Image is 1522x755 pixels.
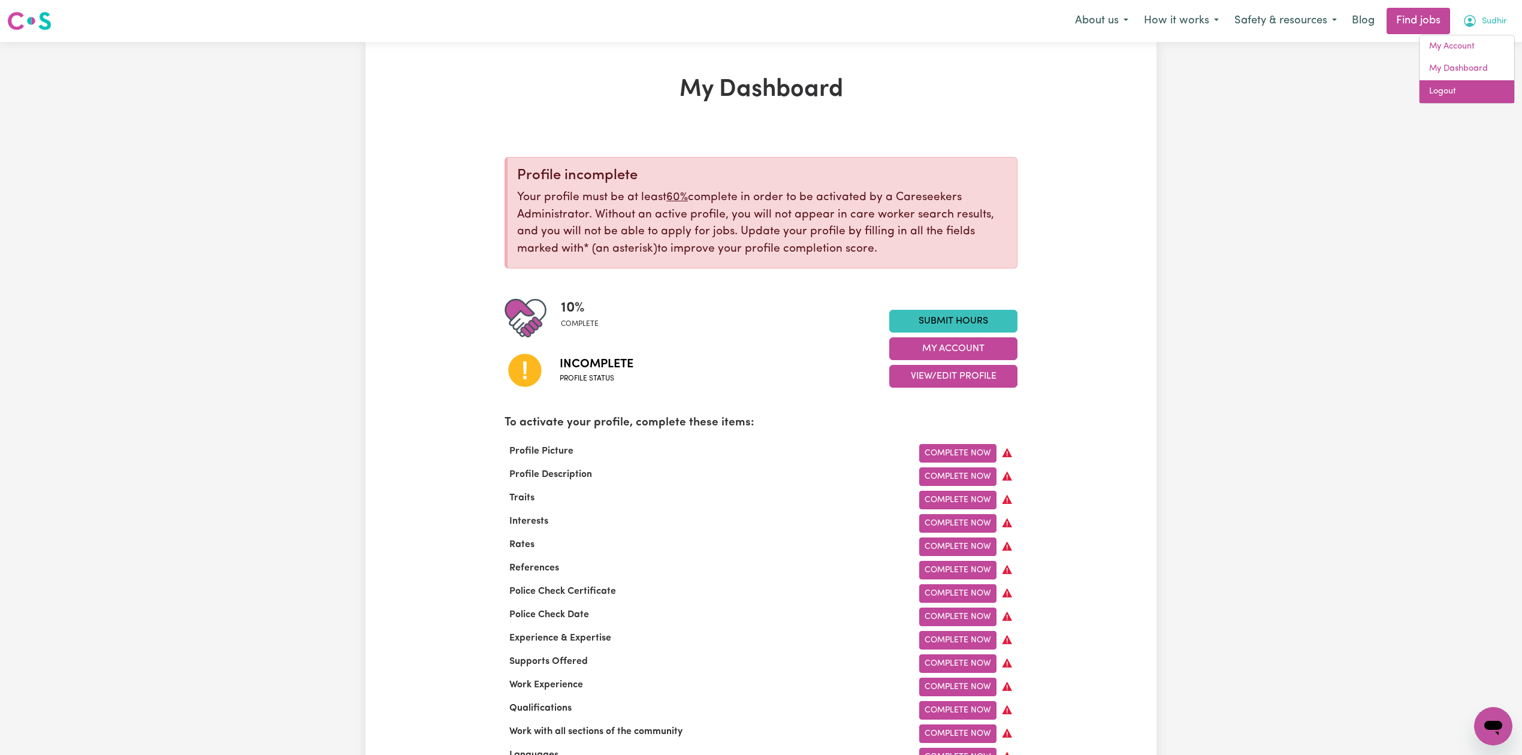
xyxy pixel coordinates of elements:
[889,337,1017,360] button: My Account
[7,7,52,35] a: Careseekers logo
[505,680,588,690] span: Work Experience
[1420,80,1514,103] a: Logout
[1136,8,1227,34] button: How it works
[1482,15,1507,28] span: Sudhir
[517,189,1007,258] p: Your profile must be at least complete in order to be activated by a Careseekers Administrator. W...
[919,514,996,533] a: Complete Now
[505,610,594,620] span: Police Check Date
[919,561,996,579] a: Complete Now
[919,654,996,673] a: Complete Now
[505,587,621,596] span: Police Check Certificate
[1455,8,1515,34] button: My Account
[505,633,616,643] span: Experience & Expertise
[561,319,599,330] span: complete
[1387,8,1450,34] a: Find jobs
[919,584,996,603] a: Complete Now
[561,297,608,339] div: Profile completeness: 10%
[919,701,996,720] a: Complete Now
[505,563,564,573] span: References
[919,467,996,486] a: Complete Now
[505,470,597,479] span: Profile Description
[1345,8,1382,34] a: Blog
[505,493,539,503] span: Traits
[505,727,687,736] span: Work with all sections of the community
[919,444,996,463] a: Complete Now
[1474,707,1512,745] iframe: Button to launch messaging window
[561,297,599,319] span: 10 %
[919,724,996,743] a: Complete Now
[1067,8,1136,34] button: About us
[666,192,688,203] u: 60%
[7,10,52,32] img: Careseekers logo
[1420,58,1514,80] a: My Dashboard
[889,365,1017,388] button: View/Edit Profile
[505,703,576,713] span: Qualifications
[505,657,593,666] span: Supports Offered
[1420,35,1514,58] a: My Account
[560,355,633,373] span: Incomplete
[505,540,539,549] span: Rates
[505,446,578,456] span: Profile Picture
[505,517,553,526] span: Interests
[889,310,1017,333] a: Submit Hours
[919,631,996,650] a: Complete Now
[517,167,1007,185] div: Profile incomplete
[584,243,657,255] span: an asterisk
[505,415,1017,432] p: To activate your profile, complete these items:
[919,491,996,509] a: Complete Now
[505,75,1017,104] h1: My Dashboard
[1227,8,1345,34] button: Safety & resources
[919,678,996,696] a: Complete Now
[919,537,996,556] a: Complete Now
[560,373,633,384] span: Profile status
[1419,35,1515,104] div: My Account
[919,608,996,626] a: Complete Now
